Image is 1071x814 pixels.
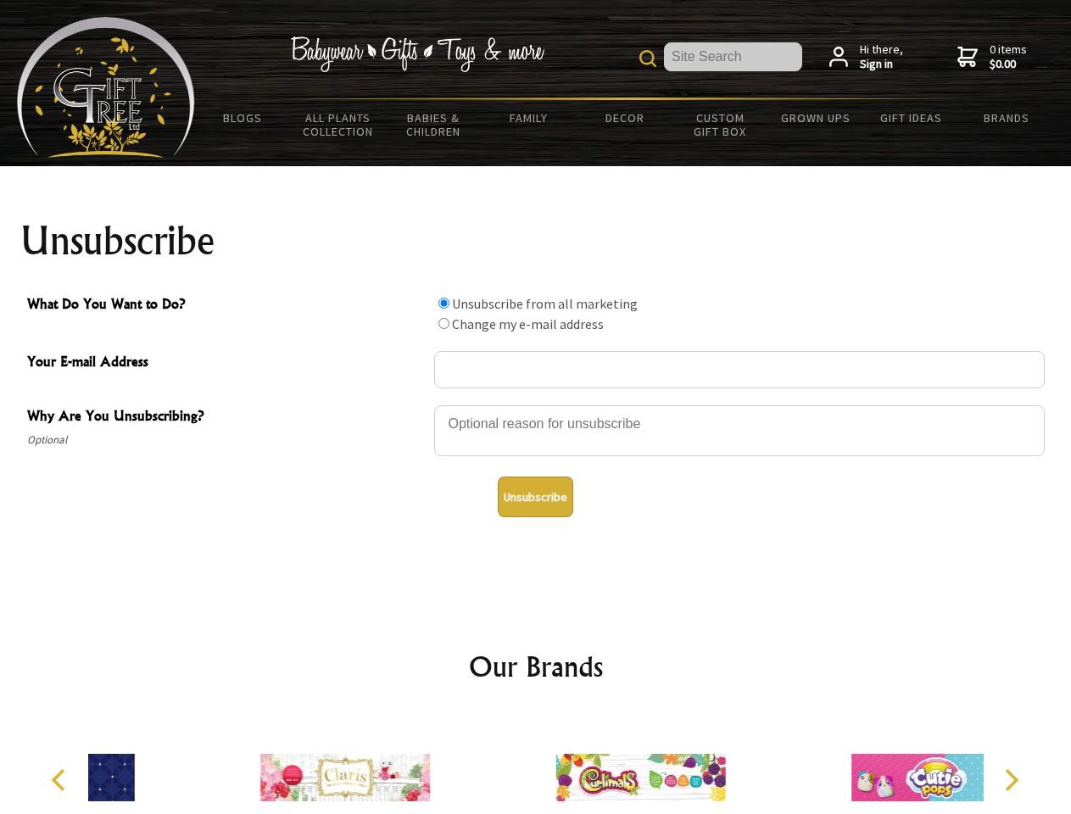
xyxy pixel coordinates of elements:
a: 0 items$0.00 [957,42,1027,72]
button: Next [992,761,1029,799]
a: All Plants Collection [291,100,387,149]
a: Hi there,Sign in [829,42,903,72]
label: Unsubscribe from all marketing [452,295,638,312]
button: Unsubscribe [498,477,573,517]
strong: $0.00 [990,57,1027,72]
img: product search [639,50,656,67]
span: 0 items [990,42,1027,72]
input: Site Search [664,42,802,71]
label: Change my e-mail address [452,315,604,332]
span: Optional [27,430,426,450]
img: Babywear - Gifts - Toys & more [290,36,544,72]
input: Your E-mail Address [434,351,1045,388]
input: What Do You Want to Do? [438,318,449,329]
img: Babyware - Gifts - Toys and more... [17,17,195,158]
span: Hi there, [860,42,903,72]
a: BLOGS [195,100,291,136]
a: Custom Gift Box [672,100,768,149]
button: Previous [42,761,80,799]
a: Family [482,100,577,136]
textarea: Why Are You Unsubscribing? [434,405,1045,456]
span: Why Are You Unsubscribing? [27,405,426,430]
a: Babies & Children [386,100,482,149]
h2: Our Brands [34,646,1038,687]
a: Brands [959,100,1055,136]
input: What Do You Want to Do? [438,298,449,309]
span: What Do You Want to Do? [27,293,426,318]
a: Gift Ideas [863,100,959,136]
strong: Sign in [860,57,903,72]
a: Decor [577,100,672,136]
h1: Unsubscribe [20,220,1051,261]
span: Your E-mail Address [27,351,426,376]
a: Grown Ups [767,100,863,136]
